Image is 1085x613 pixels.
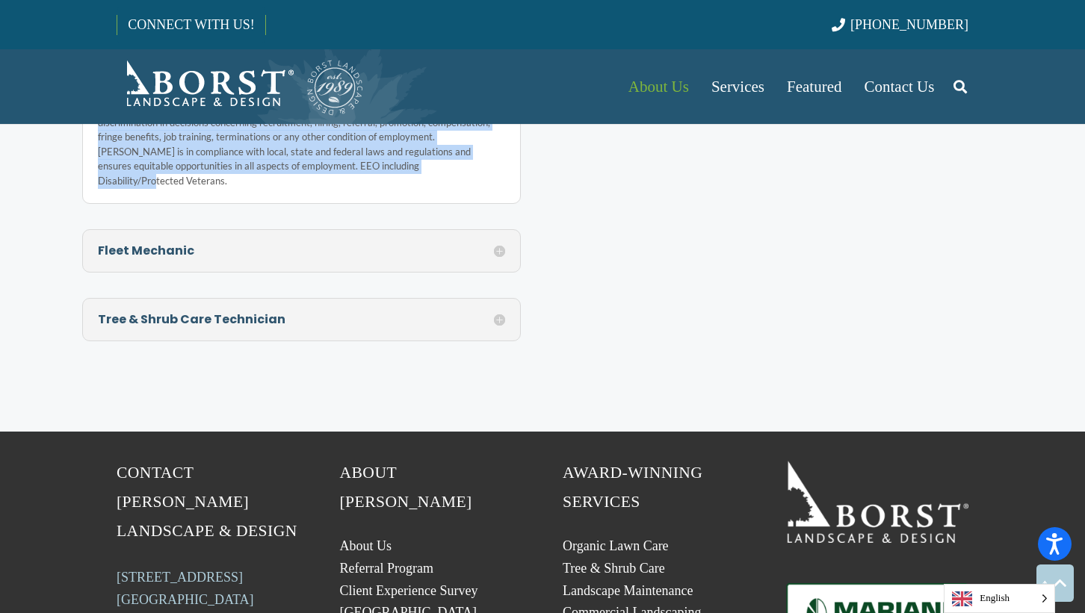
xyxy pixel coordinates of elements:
a: CONNECT WITH US! [117,7,265,43]
span: About Us [628,78,689,96]
a: Organic Lawn Care [563,538,669,553]
a: [PHONE_NUMBER] [832,17,968,32]
h5: Tree & Shrub Care Technician [98,314,505,326]
aside: Language selected: English [944,584,1055,613]
span: [PHONE_NUMBER] [850,17,968,32]
span: Featured [787,78,841,96]
a: Contact Us [853,49,946,124]
span: Award-Winning Services [563,464,702,511]
a: About Us [340,538,392,553]
a: Landscape Maintenance [563,583,693,598]
a: [STREET_ADDRESS][GEOGRAPHIC_DATA] [117,570,254,607]
a: Tree & Shrub Care [563,561,665,576]
span: Services [711,78,764,96]
span: About [PERSON_NAME] [340,464,472,511]
a: Back to top [1036,564,1074,602]
a: 19BorstLandscape_Logo_W [786,458,969,542]
span: Contact [PERSON_NAME] Landscape & Design [117,464,297,540]
h5: Fleet Mechanic [98,245,505,257]
a: Referral Program [340,561,433,576]
span: English [945,585,1054,612]
a: Search [945,68,975,105]
a: Services [700,49,776,124]
a: About Us [617,49,700,124]
a: Client Experience Survey [340,583,478,598]
span: Contact Us [865,78,935,96]
a: Featured [776,49,853,124]
a: Borst-Logo [117,57,365,116]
